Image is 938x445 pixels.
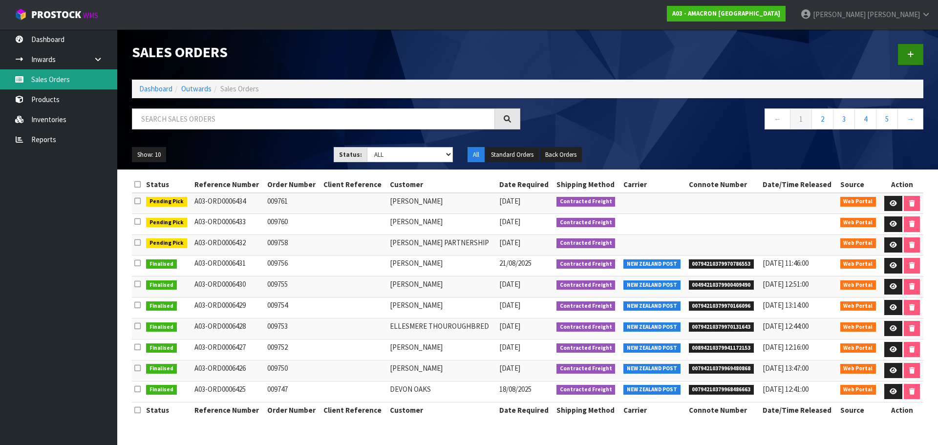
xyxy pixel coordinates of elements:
td: 009747 [265,381,321,402]
td: [PERSON_NAME] [387,339,497,360]
td: A03-ORD0006433 [192,214,265,235]
span: NEW ZEALAND POST [623,322,681,332]
span: NEW ZEALAND POST [623,343,681,353]
th: Carrier [621,177,686,192]
span: Finalised [146,322,177,332]
span: 00494210379900409490 [689,280,754,290]
th: Customer [387,402,497,418]
span: Web Portal [840,280,876,290]
button: Back Orders [540,147,582,163]
span: [DATE] 12:16:00 [763,342,809,352]
input: Search sales orders [132,108,495,129]
span: Web Portal [840,238,876,248]
td: [PERSON_NAME] [387,255,497,276]
span: Pending Pick [146,238,187,248]
td: A03-ORD0006427 [192,339,265,360]
span: [DATE] [499,300,520,310]
span: Web Portal [840,343,876,353]
span: Finalised [146,259,177,269]
td: A03-ORD0006428 [192,318,265,339]
td: 009761 [265,193,321,214]
span: Web Portal [840,364,876,374]
span: [DATE] [499,217,520,226]
th: Connote Number [686,402,760,418]
button: All [468,147,485,163]
span: Contracted Freight [556,238,616,248]
span: [DATE] 13:14:00 [763,300,809,310]
span: Contracted Freight [556,385,616,395]
td: DEVON OAKS [387,381,497,402]
td: A03-ORD0006434 [192,193,265,214]
span: 18/08/2025 [499,384,532,394]
a: 2 [811,108,833,129]
span: Finalised [146,385,177,395]
span: [DATE] 12:41:00 [763,384,809,394]
span: Web Portal [840,322,876,332]
span: Contracted Freight [556,259,616,269]
span: Pending Pick [146,197,187,207]
span: [DATE] 12:51:00 [763,279,809,289]
span: NEW ZEALAND POST [623,280,681,290]
td: [PERSON_NAME] PARTNERSHIP [387,234,497,255]
th: Date/Time Released [760,177,838,192]
span: 00794210379968486663 [689,385,754,395]
td: [PERSON_NAME] [387,276,497,297]
small: WMS [83,11,98,20]
a: → [897,108,923,129]
a: ← [765,108,790,129]
th: Client Reference [321,402,387,418]
td: [PERSON_NAME] [387,193,497,214]
span: Contracted Freight [556,322,616,332]
span: Finalised [146,343,177,353]
td: 009758 [265,234,321,255]
span: NEW ZEALAND POST [623,259,681,269]
td: 009752 [265,339,321,360]
span: 00794210379969480868 [689,364,754,374]
td: A03-ORD0006425 [192,381,265,402]
span: 21/08/2025 [499,258,532,268]
span: [DATE] [499,279,520,289]
img: cube-alt.png [15,8,27,21]
span: NEW ZEALAND POST [623,364,681,374]
span: Contracted Freight [556,218,616,228]
td: [PERSON_NAME] [387,297,497,318]
span: 00794210379970166096 [689,301,754,311]
th: Action [881,177,924,192]
th: Connote Number [686,177,760,192]
span: Finalised [146,301,177,311]
a: 5 [876,108,898,129]
span: Web Portal [840,218,876,228]
span: 00894210379941172153 [689,343,754,353]
th: Date/Time Released [760,402,838,418]
span: 00794210379970786553 [689,259,754,269]
td: [PERSON_NAME] [387,360,497,381]
span: [DATE] 11:46:00 [763,258,809,268]
span: [PERSON_NAME] [867,10,920,19]
span: NEW ZEALAND POST [623,385,681,395]
span: Contracted Freight [556,364,616,374]
span: Sales Orders [220,84,259,93]
td: A03-ORD0006430 [192,276,265,297]
td: A03-ORD0006429 [192,297,265,318]
td: 009756 [265,255,321,276]
td: 009760 [265,214,321,235]
span: Finalised [146,280,177,290]
span: Contracted Freight [556,280,616,290]
th: Reference Number [192,177,265,192]
th: Shipping Method [554,402,621,418]
span: Finalised [146,364,177,374]
span: Web Portal [840,301,876,311]
td: A03-ORD0006431 [192,255,265,276]
th: Action [881,402,924,418]
a: Outwards [181,84,212,93]
a: 3 [833,108,855,129]
span: NEW ZEALAND POST [623,301,681,311]
span: Contracted Freight [556,343,616,353]
span: Pending Pick [146,218,187,228]
th: Source [838,177,881,192]
span: [DATE] [499,238,520,247]
a: 1 [790,108,812,129]
button: Standard Orders [486,147,539,163]
th: Date Required [497,177,554,192]
span: Web Portal [840,385,876,395]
